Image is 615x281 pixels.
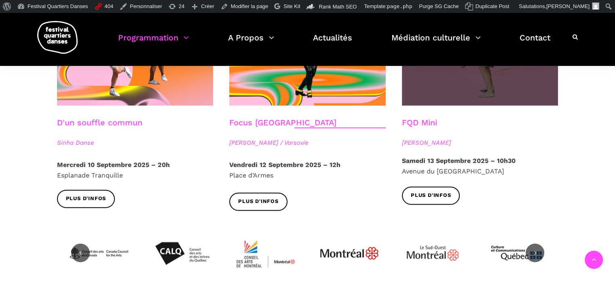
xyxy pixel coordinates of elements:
span: Plus d'infos [238,197,279,206]
span: Avenue du [GEOGRAPHIC_DATA] [402,167,504,175]
strong: Vendredi 12 Septembre 2025 – 12h [229,161,340,169]
a: Contact [520,31,550,55]
span: page.php [387,3,412,9]
strong: Samedi 13 Septembre 2025 – 10h30 [402,157,516,165]
strong: Mercredi 10 Septembre 2025 – 20h [57,161,170,169]
a: FQD Mini [402,118,437,127]
p: Place d’Armes [229,160,386,180]
span: Site Kit [283,3,300,9]
span: Plus d'infos [66,194,106,203]
span: [PERSON_NAME] [546,3,590,9]
a: Focus [GEOGRAPHIC_DATA] [229,118,336,127]
span: [PERSON_NAME] / Varsovie [229,138,386,148]
span: Esplanade Tranquille [57,171,123,179]
a: Plus d'infos [229,192,287,211]
a: Plus d'infos [57,190,115,208]
a: Plus d'infos [402,186,460,205]
a: Actualités [313,31,352,55]
a: Médiation culturelle [391,31,481,55]
span: Rank Math SEO [319,4,357,10]
img: logo-fqd-med [37,21,78,54]
a: D'un souffle commun [57,118,142,127]
span: [PERSON_NAME] [402,138,558,148]
span: Plus d'infos [411,191,451,200]
span: Sinha Danse [57,138,213,148]
a: A Propos [228,31,274,55]
a: Programmation [118,31,189,55]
